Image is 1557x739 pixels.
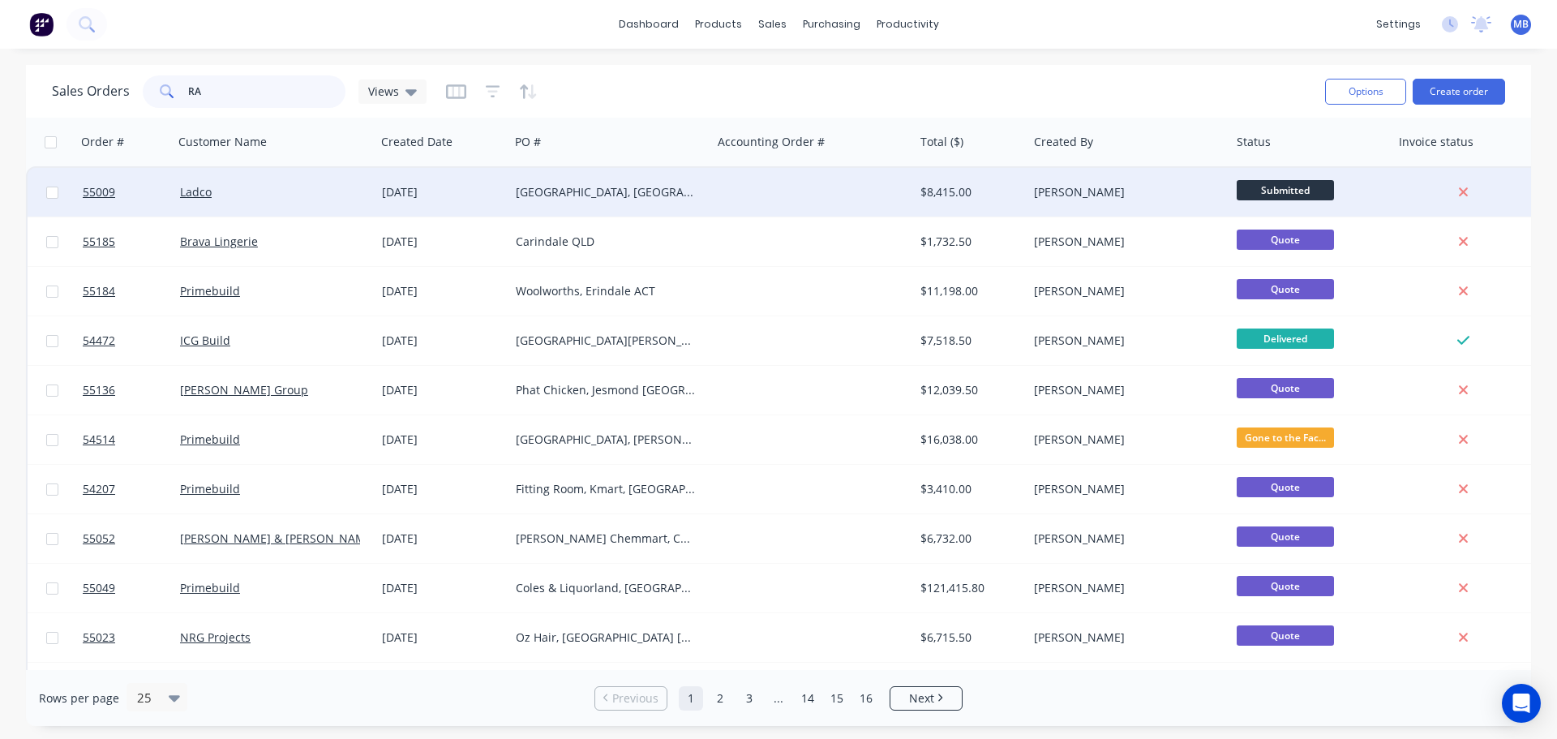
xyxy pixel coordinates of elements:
[737,686,761,711] a: Page 3
[825,686,849,711] a: Page 15
[1237,180,1334,200] span: Submitted
[83,465,180,513] a: 54207
[1034,184,1214,200] div: [PERSON_NAME]
[39,690,119,707] span: Rows per page
[920,432,1016,448] div: $16,038.00
[83,580,115,596] span: 55049
[178,134,267,150] div: Customer Name
[1034,481,1214,497] div: [PERSON_NAME]
[180,234,258,249] a: Brava Lingerie
[890,690,962,707] a: Next page
[515,134,541,150] div: PO #
[83,663,180,711] a: 54996
[750,12,795,37] div: sales
[920,531,1016,547] div: $6,732.00
[1034,531,1214,547] div: [PERSON_NAME]
[83,481,115,497] span: 54207
[382,629,503,646] div: [DATE]
[1237,576,1334,596] span: Quote
[382,531,503,547] div: [DATE]
[516,382,696,398] div: Phat Chicken, Jesmond [GEOGRAPHIC_DATA]
[516,283,696,299] div: Woolworths, Erindale ACT
[920,184,1016,200] div: $8,415.00
[83,382,115,398] span: 55136
[718,134,825,150] div: Accounting Order #
[516,531,696,547] div: [PERSON_NAME] Chemmart, Cabramatta [GEOGRAPHIC_DATA]
[1034,333,1214,349] div: [PERSON_NAME]
[766,686,791,711] a: Jump forward
[180,481,240,496] a: Primebuild
[588,686,969,711] ul: Pagination
[180,382,308,397] a: [PERSON_NAME] Group
[1034,382,1214,398] div: [PERSON_NAME]
[920,134,963,150] div: Total ($)
[516,234,696,250] div: Carindale QLD
[83,333,115,349] span: 54472
[382,184,503,200] div: [DATE]
[83,366,180,415] a: 55136
[1034,580,1214,596] div: [PERSON_NAME]
[796,686,820,711] a: Page 14
[516,184,696,200] div: [GEOGRAPHIC_DATA], [GEOGRAPHIC_DATA]
[180,432,240,447] a: Primebuild
[180,184,212,200] a: Ladco
[679,686,703,711] a: Page 1 is your current page
[83,168,180,217] a: 55009
[83,316,180,365] a: 54472
[188,75,346,108] input: Search...
[83,629,115,646] span: 55023
[180,580,240,595] a: Primebuild
[869,12,947,37] div: productivity
[854,686,878,711] a: Page 16
[1237,625,1334,646] span: Quote
[382,432,503,448] div: [DATE]
[920,234,1016,250] div: $1,732.50
[180,333,230,348] a: ICG Build
[1325,79,1406,105] button: Options
[83,531,115,547] span: 55052
[382,333,503,349] div: [DATE]
[920,580,1016,596] div: $121,415.80
[29,12,54,37] img: Factory
[1034,432,1214,448] div: [PERSON_NAME]
[687,12,750,37] div: products
[1237,378,1334,398] span: Quote
[920,481,1016,497] div: $3,410.00
[83,613,180,662] a: 55023
[1502,684,1541,723] div: Open Intercom Messenger
[1237,134,1271,150] div: Status
[83,514,180,563] a: 55052
[1237,526,1334,547] span: Quote
[1237,279,1334,299] span: Quote
[382,234,503,250] div: [DATE]
[1237,329,1334,349] span: Delivered
[1237,477,1334,497] span: Quote
[1513,17,1529,32] span: MB
[920,283,1016,299] div: $11,198.00
[611,12,687,37] a: dashboard
[1399,134,1473,150] div: Invoice status
[83,432,115,448] span: 54514
[83,217,180,266] a: 55185
[381,134,453,150] div: Created Date
[1034,134,1093,150] div: Created By
[909,690,934,707] span: Next
[83,267,180,316] a: 55184
[382,580,503,596] div: [DATE]
[516,481,696,497] div: Fitting Room, Kmart, [GEOGRAPHIC_DATA], [GEOGRAPHIC_DATA]
[516,333,696,349] div: [GEOGRAPHIC_DATA][PERSON_NAME], Amenities Upgrade
[1413,79,1505,105] button: Create order
[612,690,658,707] span: Previous
[81,134,124,150] div: Order #
[368,83,399,100] span: Views
[1034,629,1214,646] div: [PERSON_NAME]
[920,629,1016,646] div: $6,715.50
[382,481,503,497] div: [DATE]
[83,564,180,612] a: 55049
[180,629,251,645] a: NRG Projects
[516,580,696,596] div: Coles & Liquorland, [GEOGRAPHIC_DATA] [GEOGRAPHIC_DATA]
[382,382,503,398] div: [DATE]
[516,432,696,448] div: [GEOGRAPHIC_DATA], [PERSON_NAME][GEOGRAPHIC_DATA]
[180,531,439,546] a: [PERSON_NAME] & [PERSON_NAME] Shopfitters
[180,283,240,299] a: Primebuild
